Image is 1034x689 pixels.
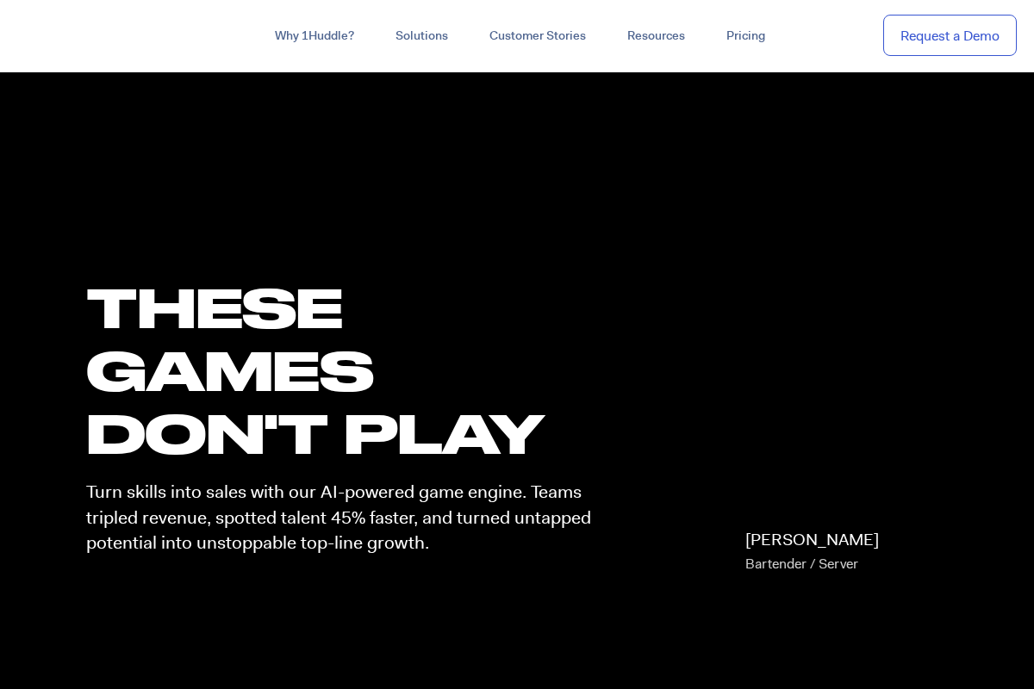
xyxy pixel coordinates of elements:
img: ... [17,19,140,52]
h1: these GAMES DON'T PLAY [86,276,607,465]
a: Request a Demo [883,15,1017,57]
span: Bartender / Server [745,555,858,573]
a: Why 1Huddle? [254,21,375,52]
a: Pricing [706,21,786,52]
p: [PERSON_NAME] [745,528,879,576]
p: Turn skills into sales with our AI-powered game engine. Teams tripled revenue, spotted talent 45%... [86,480,607,556]
a: Solutions [375,21,469,52]
a: Customer Stories [469,21,607,52]
a: Resources [607,21,706,52]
